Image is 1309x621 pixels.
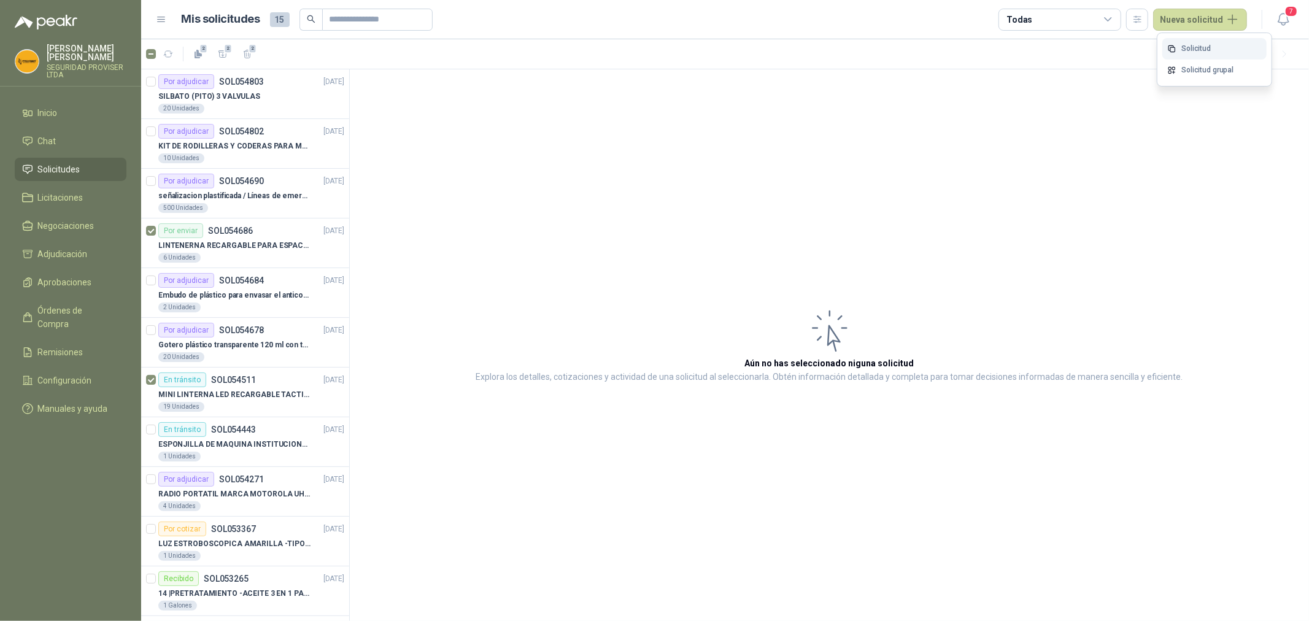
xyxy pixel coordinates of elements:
p: ESPONJILLA DE MAQUINA INSTITUCIONAL-NEGRA X 12 UNIDADES [158,439,311,450]
span: 2 [224,44,233,53]
span: 7 [1284,6,1298,17]
div: 1 Galones [158,601,197,611]
a: En tránsitoSOL054511[DATE] MINI LINTERNA LED RECARGABLE TACTICA19 Unidades [141,368,349,417]
a: Órdenes de Compra [15,299,126,336]
div: Por cotizar [158,522,206,536]
p: señalizacion plastificada / Líneas de emergencia [158,190,311,202]
div: 20 Unidades [158,104,204,114]
img: Company Logo [15,50,39,73]
a: Aprobaciones [15,271,126,294]
p: SOL054271 [219,475,264,484]
p: Explora los detalles, cotizaciones y actividad de una solicitud al seleccionarla. Obtén informaci... [476,370,1183,385]
span: Negociaciones [38,219,95,233]
div: Por adjudicar [158,174,214,188]
img: Logo peakr [15,15,77,29]
a: Solicitud [1162,38,1267,60]
p: SOL054802 [219,127,264,136]
div: 1 Unidades [158,551,201,561]
span: Remisiones [38,345,83,359]
span: Chat [38,134,56,148]
div: 20 Unidades [158,352,204,362]
p: Embudo de plástico para envasar el anticorrosivo / lubricante [158,290,311,301]
div: Por adjudicar [158,124,214,139]
div: Por adjudicar [158,472,214,487]
div: Todas [1006,13,1032,26]
a: Adjudicación [15,242,126,266]
span: Aprobaciones [38,276,92,289]
a: Por adjudicarSOL054803[DATE] SILBATO (PITO) 3 VALVULAS20 Unidades [141,69,349,119]
button: Nueva solicitud [1153,9,1247,31]
p: SOL054686 [208,226,253,235]
p: [DATE] [323,126,344,137]
p: [DATE] [323,275,344,287]
p: LINTENERNA RECARGABLE PARA ESPACIOS ABIERTOS 100-120MTS [158,240,311,252]
span: search [307,15,315,23]
a: Negociaciones [15,214,126,237]
a: Remisiones [15,341,126,364]
a: En tránsitoSOL054443[DATE] ESPONJILLA DE MAQUINA INSTITUCIONAL-NEGRA X 12 UNIDADES1 Unidades [141,417,349,467]
p: [DATE] [323,374,344,386]
a: Por adjudicarSOL054684[DATE] Embudo de plástico para envasar el anticorrosivo / lubricante2 Unidades [141,268,349,318]
span: Configuración [38,374,92,387]
div: 19 Unidades [158,402,204,412]
p: [DATE] [323,325,344,336]
div: 10 Unidades [158,153,204,163]
span: 2 [249,44,257,53]
div: Por adjudicar [158,74,214,89]
p: Gotero plástico transparente 120 ml con tapa de seguridad [158,339,311,351]
a: Por enviarSOL054686[DATE] LINTENERNA RECARGABLE PARA ESPACIOS ABIERTOS 100-120MTS6 Unidades [141,218,349,268]
h1: Mis solicitudes [182,10,260,28]
p: [PERSON_NAME] [PERSON_NAME] [47,44,126,61]
div: 1 Unidades [158,452,201,461]
div: En tránsito [158,422,206,437]
p: [DATE] [323,225,344,237]
a: Inicio [15,101,126,125]
a: Por cotizarSOL053367[DATE] LUZ ESTROBOSCOPICA AMARILLA -TIPO BALIZA1 Unidades [141,517,349,566]
span: Inicio [38,106,58,120]
p: SOL053265 [204,574,249,583]
p: [DATE] [323,523,344,535]
div: En tránsito [158,372,206,387]
p: [DATE] [323,474,344,485]
p: [DATE] [323,175,344,187]
a: Chat [15,129,126,153]
span: Licitaciones [38,191,83,204]
p: 14 | PRETRATAMIENTO -ACEITE 3 EN 1 PARA ARMAMENTO [158,588,311,600]
p: SOL054690 [219,177,264,185]
div: 500 Unidades [158,203,208,213]
span: 15 [270,12,290,27]
h3: Aún no has seleccionado niguna solicitud [745,357,914,370]
p: [DATE] [323,76,344,88]
div: 4 Unidades [158,501,201,511]
div: Por adjudicar [158,273,214,288]
p: [DATE] [323,573,344,585]
button: 7 [1272,9,1294,31]
span: Órdenes de Compra [38,304,115,331]
p: SOL054803 [219,77,264,86]
div: 6 Unidades [158,253,201,263]
button: 2 [213,44,233,64]
p: MINI LINTERNA LED RECARGABLE TACTICA [158,389,311,401]
a: Por adjudicarSOL054271[DATE] RADIO PORTATIL MARCA MOTOROLA UHF SIN PANTALLA CON GPS, INCLUYE: ANT... [141,467,349,517]
a: Solicitudes [15,158,126,181]
a: Por adjudicarSOL054690[DATE] señalizacion plastificada / Líneas de emergencia500 Unidades [141,169,349,218]
p: RADIO PORTATIL MARCA MOTOROLA UHF SIN PANTALLA CON GPS, INCLUYE: ANTENA, BATERIA, CLIP Y CARGADOR [158,488,311,500]
p: SOL054511 [211,376,256,384]
p: SEGURIDAD PROVISER LTDA [47,64,126,79]
a: Configuración [15,369,126,392]
div: Por adjudicar [158,323,214,337]
a: RecibidoSOL053265[DATE] 14 |PRETRATAMIENTO -ACEITE 3 EN 1 PARA ARMAMENTO1 Galones [141,566,349,616]
div: Recibido [158,571,199,586]
p: SOL054684 [219,276,264,285]
span: Manuales y ayuda [38,402,108,415]
a: Manuales y ayuda [15,397,126,420]
p: SOL054443 [211,425,256,434]
p: LUZ ESTROBOSCOPICA AMARILLA -TIPO BALIZA [158,538,311,550]
span: Adjudicación [38,247,88,261]
p: SILBATO (PITO) 3 VALVULAS [158,91,260,102]
a: Licitaciones [15,186,126,209]
p: [DATE] [323,424,344,436]
button: 2 [188,44,208,64]
div: 2 Unidades [158,303,201,312]
p: SOL053367 [211,525,256,533]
